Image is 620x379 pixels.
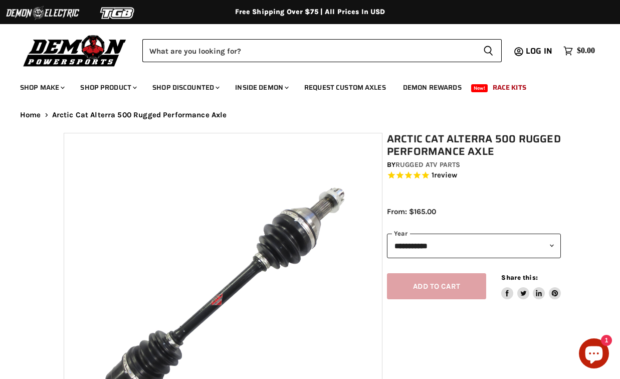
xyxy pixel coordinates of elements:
[485,77,534,98] a: Race Kits
[387,234,561,258] select: year
[387,133,561,158] h1: Arctic Cat Alterra 500 Rugged Performance Axle
[395,160,460,169] a: Rugged ATV Parts
[577,46,595,56] span: $0.00
[142,39,502,62] form: Product
[228,77,295,98] a: Inside Demon
[387,170,561,181] span: Rated 5.0 out of 5 stars 1 reviews
[13,77,71,98] a: Shop Make
[501,274,537,281] span: Share this:
[145,77,226,98] a: Shop Discounted
[576,338,612,371] inbox-online-store-chat: Shopify online store chat
[501,273,561,300] aside: Share this:
[432,171,458,180] span: 1 reviews
[20,33,130,68] img: Demon Powersports
[526,45,552,57] span: Log in
[387,159,561,170] div: by
[395,77,469,98] a: Demon Rewards
[80,4,155,23] img: TGB Logo 2
[20,111,41,119] a: Home
[142,39,475,62] input: Search
[52,111,227,119] span: Arctic Cat Alterra 500 Rugged Performance Axle
[5,4,80,23] img: Demon Electric Logo 2
[558,44,600,58] a: $0.00
[13,73,592,98] ul: Main menu
[521,47,558,56] a: Log in
[73,77,143,98] a: Shop Product
[387,207,436,216] span: From: $165.00
[471,84,488,92] span: New!
[297,77,393,98] a: Request Custom Axles
[434,171,458,180] span: review
[475,39,502,62] button: Search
